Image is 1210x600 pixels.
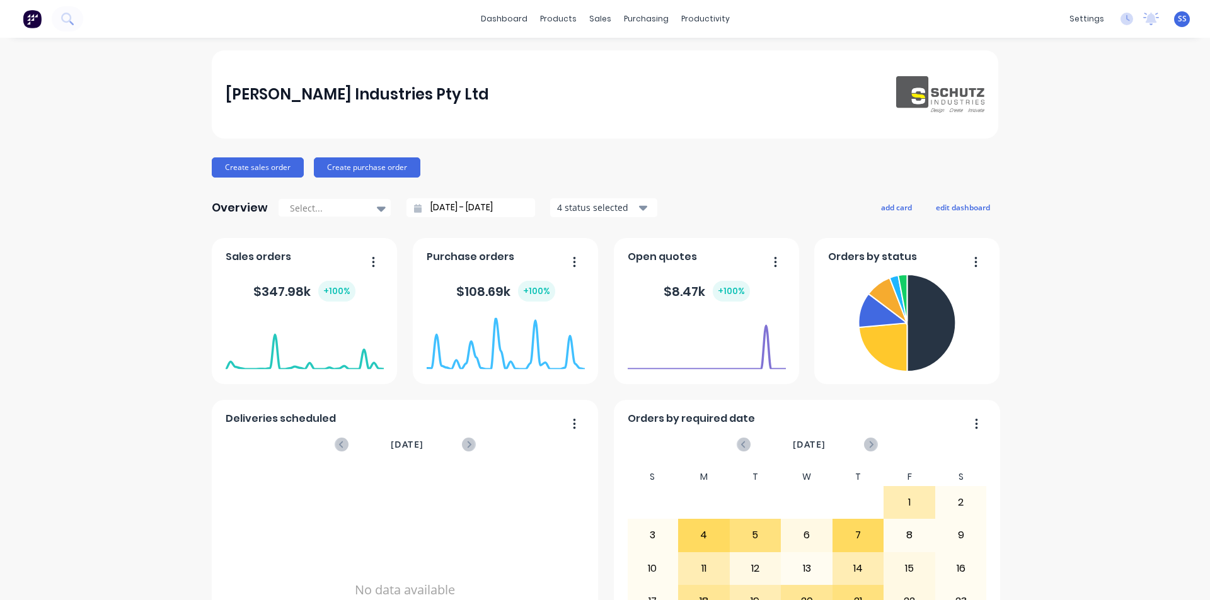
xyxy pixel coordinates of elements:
div: + 100 % [518,281,555,302]
div: T [833,468,884,486]
div: 10 [628,553,678,584]
button: add card [873,199,920,215]
div: 2 [936,487,986,518]
button: Create sales order [212,157,304,178]
div: [PERSON_NAME] Industries Pty Ltd [226,82,489,107]
span: [DATE] [391,438,423,451]
div: 3 [628,519,678,551]
div: purchasing [618,9,675,28]
div: S [627,468,679,486]
div: $ 108.69k [456,281,555,302]
div: 13 [781,553,832,584]
div: 5 [730,519,781,551]
div: 9 [936,519,986,551]
div: 15 [884,553,935,584]
button: edit dashboard [928,199,998,215]
div: 7 [833,519,884,551]
div: 14 [833,553,884,584]
img: Schutz Industries Pty Ltd [896,76,984,113]
div: M [678,468,730,486]
div: F [884,468,935,486]
div: productivity [675,9,736,28]
div: $ 8.47k [664,281,750,302]
img: Factory [23,9,42,28]
span: Purchase orders [427,249,514,264]
div: Overview [212,195,268,220]
div: 11 [679,553,729,584]
div: 12 [730,553,781,584]
div: 4 [679,519,729,551]
span: [DATE] [793,438,826,451]
div: 1 [884,487,935,518]
span: Orders by status [828,249,917,264]
div: sales [583,9,618,28]
div: $ 347.98k [253,281,355,302]
div: + 100 % [713,281,750,302]
button: 4 status selected [550,198,657,217]
div: T [730,468,781,486]
button: Create purchase order [314,157,420,178]
div: 4 status selected [557,201,637,214]
span: Open quotes [628,249,697,264]
div: 8 [884,519,935,551]
div: settings [1063,9,1110,28]
div: + 100 % [318,281,355,302]
div: 16 [936,553,986,584]
div: S [935,468,987,486]
div: products [534,9,583,28]
span: Sales orders [226,249,291,264]
div: 6 [781,519,832,551]
div: W [781,468,833,486]
a: dashboard [475,9,534,28]
span: Deliveries scheduled [226,411,336,426]
span: SS [1178,13,1187,25]
span: Orders by required date [628,411,755,426]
